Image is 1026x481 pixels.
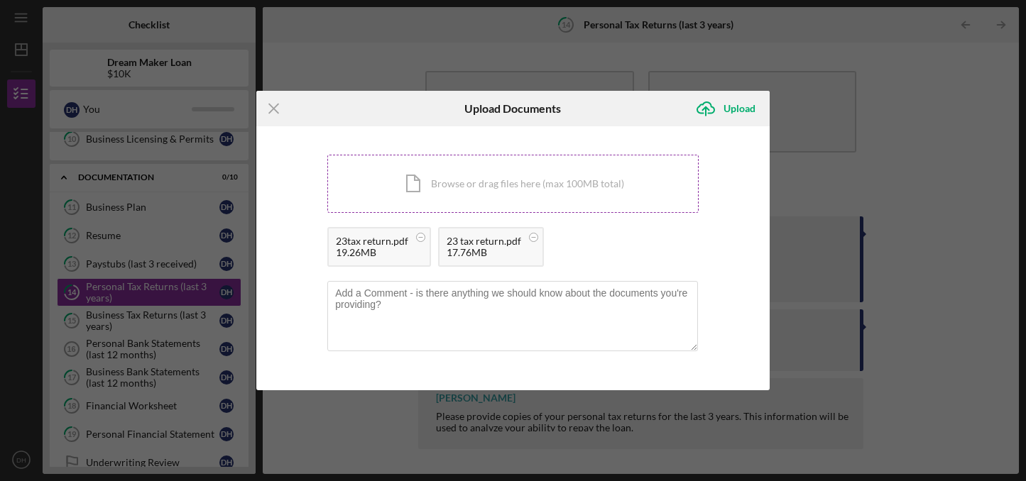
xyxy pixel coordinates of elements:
h6: Upload Documents [464,102,561,115]
div: 17.76MB [447,247,521,258]
div: Upload [724,94,755,123]
div: 19.26MB [336,247,408,258]
div: 23 tax return.pdf [447,236,521,247]
button: Upload [688,94,770,123]
div: 23tax return.pdf [336,236,408,247]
